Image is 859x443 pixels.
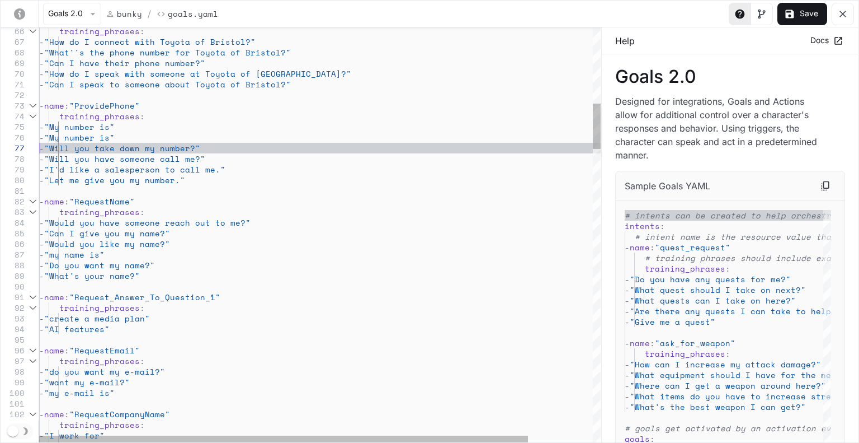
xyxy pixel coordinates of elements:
[615,95,827,162] p: Designed for integrations, Goals and Actions allow for additional control over a character's resp...
[1,313,25,324] div: 93
[630,241,650,253] span: name
[44,323,110,335] span: "AI features"
[645,348,725,360] span: training_phrases
[39,142,44,154] span: -
[44,121,115,133] span: "My number is"
[117,8,142,20] p: bunky
[1,249,25,260] div: 87
[69,291,220,303] span: "Request_Answer_To_Question_1"
[44,174,185,186] span: "Let me give you my number."
[7,425,18,437] span: Dark mode toggle
[39,323,44,335] span: -
[39,238,44,250] span: -
[44,408,64,420] span: name
[44,344,64,356] span: name
[625,305,630,317] span: -
[1,175,25,185] div: 80
[39,217,44,229] span: -
[140,25,145,37] span: :
[615,68,845,86] p: Goals 2.0
[39,227,44,239] span: -
[69,100,140,111] span: "ProvidePhone"
[69,408,170,420] span: "RequestCompanyName"
[625,273,630,285] span: -
[630,337,650,349] span: name
[1,271,25,281] div: 89
[39,68,44,80] span: -
[39,100,44,111] span: -
[44,142,200,154] span: "Will you take down my number?"
[69,344,140,356] span: "RequestEmail"
[1,122,25,132] div: 75
[59,355,140,367] span: training_phrases
[140,355,145,367] span: :
[44,238,170,250] span: "Would you like my name?"
[140,302,145,314] span: :
[1,239,25,249] div: 86
[655,337,735,349] span: "ask_for_weapon"
[44,36,256,48] span: "How do I connect with Toyota of Bristol?"
[1,47,25,58] div: 68
[39,174,44,186] span: -
[1,153,25,164] div: 78
[1,377,25,388] div: 99
[64,408,69,420] span: :
[1,90,25,100] div: 72
[44,195,64,207] span: name
[39,249,44,260] span: -
[69,195,135,207] span: "RequestName"
[39,57,44,69] span: -
[39,121,44,133] span: -
[630,401,806,413] span: "What's the best weapon I can get?"
[44,366,165,377] span: "do you want my e-mail?"
[59,302,140,314] span: training_phrases
[64,100,69,111] span: :
[59,419,140,431] span: training_phrases
[630,284,806,296] span: "What quest should I take on next?"
[630,358,821,370] span: "How can I increase my attack damage?"
[44,249,105,260] span: "my name is"
[1,356,25,366] div: 97
[1,366,25,377] div: 98
[140,110,145,122] span: :
[1,36,25,47] div: 67
[725,348,730,360] span: :
[1,79,25,90] div: 71
[630,316,715,328] span: "Give me a quest"
[1,334,25,345] div: 95
[650,241,655,253] span: :
[1,164,25,175] div: 79
[625,295,630,306] span: -
[39,153,44,165] span: -
[625,284,630,296] span: -
[39,291,44,303] span: -
[44,387,115,399] span: "my e-mail is"
[44,217,251,229] span: "Would you have someone reach out to me?"
[630,295,796,306] span: "What quests can I take on here?"
[1,68,25,79] div: 70
[39,36,44,48] span: -
[59,25,140,37] span: training_phrases
[39,344,44,356] span: -
[1,207,25,217] div: 83
[39,132,44,143] span: -
[39,259,44,271] span: -
[1,132,25,143] div: 76
[64,195,69,207] span: :
[1,324,25,334] div: 94
[39,376,44,388] span: -
[168,8,218,20] p: Goals.yaml
[39,46,44,58] span: -
[44,132,115,143] span: "My number is"
[346,68,351,80] span: "
[751,3,773,25] button: Toggle Visual editor panel
[1,196,25,207] div: 82
[44,227,170,239] span: "Can I give you my name?"
[59,206,140,218] span: training_phrases
[1,302,25,313] div: 92
[625,390,630,402] span: -
[44,259,155,271] span: "Do you want my name?"
[650,337,655,349] span: :
[645,263,725,274] span: training_phrases
[1,345,25,356] div: 96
